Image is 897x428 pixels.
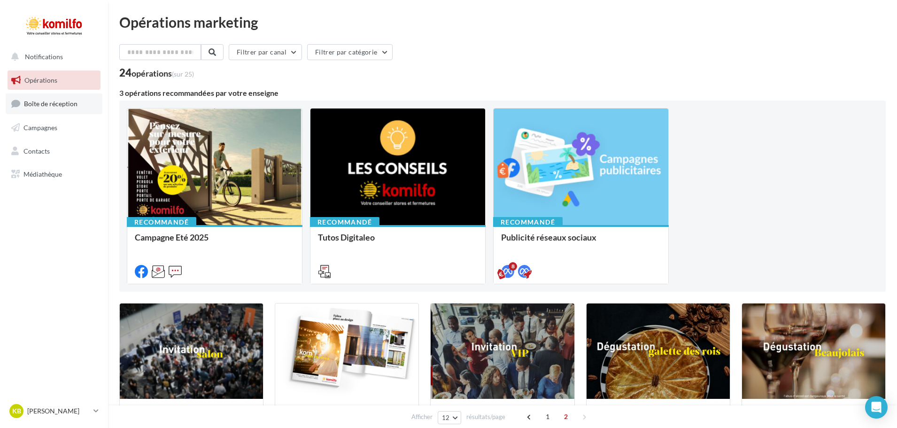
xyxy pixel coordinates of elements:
span: résultats/page [466,412,505,421]
a: Contacts [6,141,102,161]
div: Recommandé [493,217,563,227]
div: 8 [509,262,517,271]
div: 3 opérations recommandées par votre enseigne [119,89,886,97]
span: KB [12,406,21,416]
div: Publicité réseaux sociaux [501,233,661,251]
p: [PERSON_NAME] [27,406,90,416]
div: Recommandé [127,217,196,227]
div: opérations [131,69,194,78]
span: Opérations [24,76,57,84]
a: Opérations [6,70,102,90]
a: Médiathèque [6,164,102,184]
button: Notifications [6,47,99,67]
div: 24 [119,68,194,78]
div: Recommandé [310,217,379,227]
a: KB [PERSON_NAME] [8,402,101,420]
span: 2 [558,409,573,424]
div: Opérations marketing [119,15,886,29]
span: Notifications [25,53,63,61]
span: (sur 25) [172,70,194,78]
span: Médiathèque [23,170,62,178]
button: Filtrer par canal [229,44,302,60]
span: Contacts [23,147,50,155]
span: Afficher [411,412,433,421]
span: 1 [540,409,555,424]
span: Campagnes [23,124,57,132]
a: Boîte de réception [6,93,102,114]
a: Campagnes [6,118,102,138]
div: Tutos Digitaleo [318,233,478,251]
div: Open Intercom Messenger [865,396,888,419]
div: Campagne Eté 2025 [135,233,294,251]
button: 12 [438,411,462,424]
button: Filtrer par catégorie [307,44,393,60]
span: Boîte de réception [24,100,77,108]
span: 12 [442,414,450,421]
